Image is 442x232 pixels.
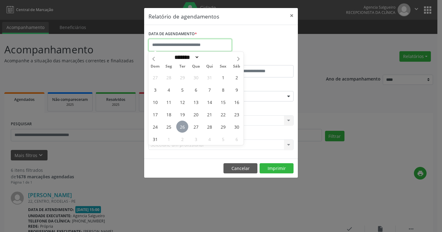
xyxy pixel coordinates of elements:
span: Agosto 10, 2025 [149,96,161,108]
span: Agosto 22, 2025 [217,108,229,120]
span: Agosto 2, 2025 [231,71,243,83]
span: Agosto 7, 2025 [203,84,215,96]
span: Agosto 14, 2025 [203,96,215,108]
span: Julho 27, 2025 [149,71,161,83]
button: Cancelar [223,163,257,174]
span: Agosto 4, 2025 [163,84,175,96]
span: Sáb [230,64,244,68]
span: Agosto 27, 2025 [190,121,202,133]
h5: Relatório de agendamentos [148,12,219,20]
span: Agosto 5, 2025 [176,84,188,96]
span: Agosto 3, 2025 [149,84,161,96]
span: Agosto 21, 2025 [203,108,215,120]
span: Agosto 23, 2025 [231,108,243,120]
span: Agosto 24, 2025 [149,121,161,133]
span: Setembro 2, 2025 [176,133,188,145]
span: Setembro 1, 2025 [163,133,175,145]
span: Agosto 15, 2025 [217,96,229,108]
button: Close [286,8,298,23]
span: Julho 29, 2025 [176,71,188,83]
label: ATÉ [223,56,294,65]
span: Agosto 26, 2025 [176,121,188,133]
span: Julho 28, 2025 [163,71,175,83]
span: Agosto 19, 2025 [176,108,188,120]
span: Agosto 28, 2025 [203,121,215,133]
span: Sex [216,64,230,68]
span: Agosto 11, 2025 [163,96,175,108]
span: Qui [203,64,216,68]
span: Agosto 1, 2025 [217,71,229,83]
span: Agosto 12, 2025 [176,96,188,108]
input: Year [199,54,220,60]
span: Setembro 5, 2025 [217,133,229,145]
span: Agosto 9, 2025 [231,84,243,96]
span: Ter [176,64,189,68]
span: Agosto 30, 2025 [231,121,243,133]
span: Agosto 16, 2025 [231,96,243,108]
span: Agosto 17, 2025 [149,108,161,120]
span: Agosto 18, 2025 [163,108,175,120]
span: Julho 30, 2025 [190,71,202,83]
span: Agosto 8, 2025 [217,84,229,96]
span: Agosto 31, 2025 [149,133,161,145]
span: Agosto 13, 2025 [190,96,202,108]
span: Dom [148,64,162,68]
span: Agosto 20, 2025 [190,108,202,120]
span: Qua [189,64,203,68]
select: Month [172,54,199,60]
label: DATA DE AGENDAMENTO [148,29,197,39]
span: Agosto 29, 2025 [217,121,229,133]
span: Agosto 25, 2025 [163,121,175,133]
span: Seg [162,64,176,68]
span: Setembro 4, 2025 [203,133,215,145]
span: Setembro 6, 2025 [231,133,243,145]
button: Imprimir [260,163,294,174]
span: Julho 31, 2025 [203,71,215,83]
span: Setembro 3, 2025 [190,133,202,145]
span: Agosto 6, 2025 [190,84,202,96]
